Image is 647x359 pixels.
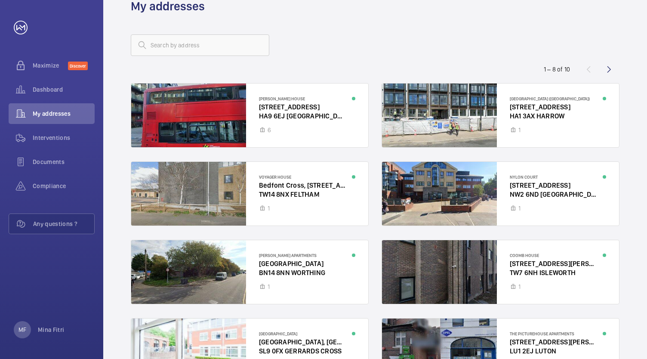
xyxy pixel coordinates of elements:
[33,182,95,190] span: Compliance
[33,85,95,94] span: Dashboard
[544,65,570,74] div: 1 – 8 of 10
[131,34,269,56] input: Search by address
[33,61,68,70] span: Maximize
[33,220,94,228] span: Any questions ?
[33,109,95,118] span: My addresses
[18,325,26,334] p: MF
[38,325,65,334] p: Mina Fitri
[68,62,88,70] span: Discover
[33,133,95,142] span: Interventions
[33,158,95,166] span: Documents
